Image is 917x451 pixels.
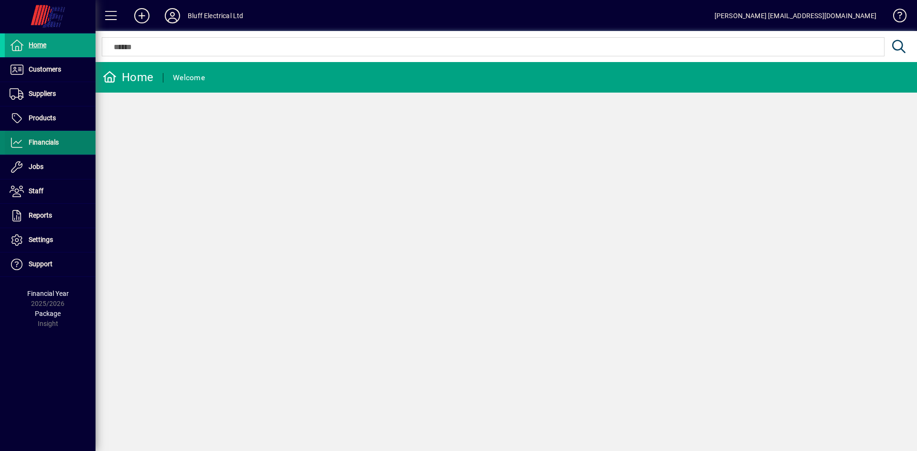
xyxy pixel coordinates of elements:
[173,70,205,85] div: Welcome
[5,131,96,155] a: Financials
[5,204,96,228] a: Reports
[29,65,61,73] span: Customers
[29,260,53,268] span: Support
[5,155,96,179] a: Jobs
[886,2,905,33] a: Knowledge Base
[5,228,96,252] a: Settings
[29,211,52,219] span: Reports
[5,179,96,203] a: Staff
[127,7,157,24] button: Add
[188,8,244,23] div: Bluff Electrical Ltd
[29,138,59,146] span: Financials
[157,7,188,24] button: Profile
[35,310,61,317] span: Package
[103,70,153,85] div: Home
[5,82,96,106] a: Suppliers
[29,163,43,170] span: Jobs
[714,8,876,23] div: [PERSON_NAME] [EMAIL_ADDRESS][DOMAIN_NAME]
[29,114,56,122] span: Products
[29,90,56,97] span: Suppliers
[5,252,96,276] a: Support
[5,106,96,130] a: Products
[5,58,96,82] a: Customers
[29,41,46,49] span: Home
[29,236,53,243] span: Settings
[27,290,69,297] span: Financial Year
[29,187,43,195] span: Staff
